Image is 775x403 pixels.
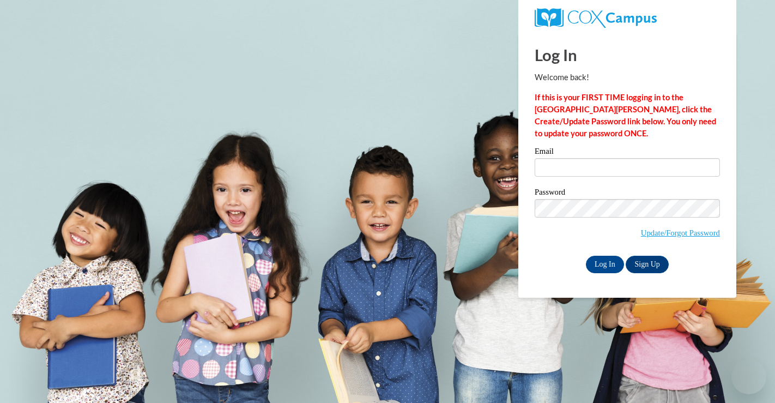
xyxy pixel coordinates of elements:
a: Update/Forgot Password [641,228,720,237]
iframe: Button to launch messaging window [731,359,766,394]
img: COX Campus [535,8,657,28]
strong: If this is your FIRST TIME logging in to the [GEOGRAPHIC_DATA][PERSON_NAME], click the Create/Upd... [535,93,716,138]
input: Log In [586,256,624,273]
p: Welcome back! [535,71,720,83]
label: Email [535,147,720,158]
a: COX Campus [535,8,720,28]
a: Sign Up [626,256,668,273]
h1: Log In [535,44,720,66]
label: Password [535,188,720,199]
